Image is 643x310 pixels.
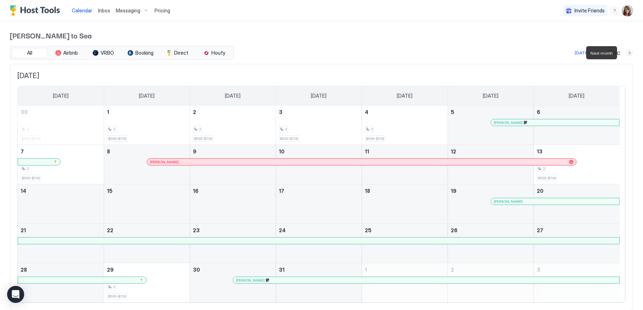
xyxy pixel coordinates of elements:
span: 11 [365,148,369,154]
td: November 30, 2025 [18,105,104,145]
div: Open Intercom Messenger [7,286,24,303]
a: December 26, 2025 [448,224,534,237]
div: [PERSON_NAME] [494,120,616,125]
a: December 17, 2025 [276,184,362,197]
td: December 22, 2025 [104,224,190,263]
a: Monday [132,86,162,105]
span: [PERSON_NAME] [236,278,265,283]
div: User profile [622,5,633,16]
span: Houfy [211,50,225,56]
span: 2 [27,166,29,171]
a: December 1, 2025 [104,105,190,119]
span: 14 [21,188,26,194]
span: 31 [279,267,285,273]
span: Next month [590,50,613,56]
a: December 31, 2025 [276,263,362,276]
td: December 16, 2025 [190,184,276,224]
td: December 1, 2025 [104,105,190,145]
td: December 6, 2025 [534,105,620,145]
td: December 18, 2025 [362,184,448,224]
td: December 23, 2025 [190,224,276,263]
td: December 21, 2025 [18,224,104,263]
span: 30 [193,267,200,273]
td: December 27, 2025 [534,224,620,263]
span: 5 [451,109,454,115]
span: 17 [279,188,284,194]
td: December 26, 2025 [448,224,534,263]
td: December 11, 2025 [362,145,448,184]
span: $595-$708 [194,136,212,141]
span: 27 [537,227,543,233]
span: 26 [451,227,458,233]
span: 8 [107,148,110,154]
a: December 29, 2025 [104,263,190,276]
td: December 24, 2025 [276,224,362,263]
td: December 31, 2025 [276,263,362,303]
span: 25 [365,227,372,233]
span: $595-$708 [108,136,126,141]
button: All [12,48,47,58]
span: 1 [107,109,109,115]
a: Calendar [72,7,92,14]
td: December 13, 2025 [534,145,620,184]
div: [PERSON_NAME] [494,199,616,204]
button: Direct [160,48,195,58]
span: 13 [537,148,542,154]
a: December 2, 2025 [190,105,276,119]
span: [DATE] [17,71,626,80]
td: December 12, 2025 [448,145,534,184]
span: Booking [135,50,153,56]
span: 2 [113,127,115,131]
td: January 3, 2026 [534,263,620,303]
a: December 10, 2025 [276,145,362,158]
a: December 7, 2025 [18,145,104,158]
a: December 22, 2025 [104,224,190,237]
a: Inbox [98,7,110,14]
a: November 30, 2025 [18,105,104,119]
td: December 20, 2025 [534,184,620,224]
span: 7 [21,148,24,154]
a: December 15, 2025 [104,184,190,197]
span: [DATE] [311,93,326,99]
button: VRBO [86,48,121,58]
a: December 24, 2025 [276,224,362,237]
span: Messaging [116,7,140,14]
span: 2 [543,166,545,171]
div: [PERSON_NAME] [150,160,573,164]
a: December 30, 2025 [190,263,276,276]
div: [DATE] [575,50,589,56]
span: [DATE] [53,93,69,99]
td: December 17, 2025 [276,184,362,224]
span: [PERSON_NAME] to Sea [10,30,633,40]
a: December 19, 2025 [448,184,534,197]
span: Airbnb [63,50,78,56]
span: Calendar [72,7,92,13]
div: tab-group [10,46,234,60]
a: December 21, 2025 [18,224,104,237]
span: $595-$708 [538,176,556,180]
span: 4 [365,109,368,115]
button: Houfy [196,48,232,58]
span: 19 [451,188,456,194]
a: December 11, 2025 [362,145,448,158]
span: 9 [193,148,196,154]
span: 2 [193,109,196,115]
a: December 12, 2025 [448,145,534,158]
a: December 5, 2025 [448,105,534,119]
a: December 8, 2025 [104,145,190,158]
span: 15 [107,188,113,194]
td: December 8, 2025 [104,145,190,184]
td: December 15, 2025 [104,184,190,224]
a: January 2, 2026 [448,263,534,276]
div: menu [610,6,619,15]
td: December 7, 2025 [18,145,104,184]
a: January 1, 2026 [362,263,448,276]
td: December 2, 2025 [190,105,276,145]
span: Invite Friends [574,7,605,14]
td: December 14, 2025 [18,184,104,224]
div: Host Tools Logo [10,5,63,16]
button: Airbnb [49,48,84,58]
td: January 1, 2026 [362,263,448,303]
span: 28 [21,267,27,273]
span: 2 [451,267,454,273]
